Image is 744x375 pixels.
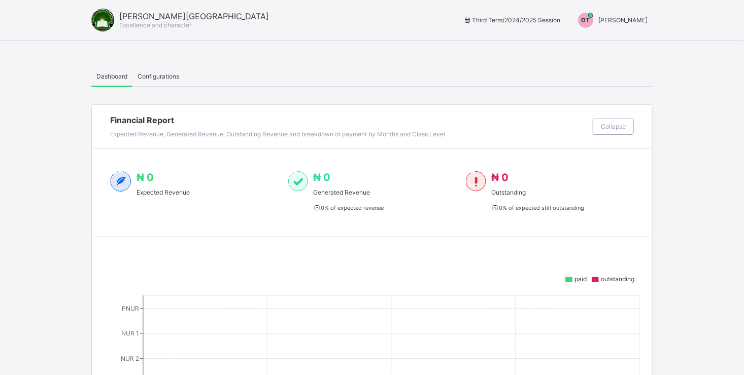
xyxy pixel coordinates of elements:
[288,171,308,192] img: paid-1.3eb1404cbcb1d3b736510a26bbfa3ccb.svg
[122,305,139,312] tspan: PNUR
[110,130,445,138] span: Expected Revenue, Generated Revenue, Outstanding Revenue and breakdown of payment by Months and C...
[601,275,634,283] span: outstanding
[313,204,384,211] span: 0 % of expected revenue
[137,189,190,196] span: Expected Revenue
[121,329,139,337] tspan: NUR 1
[313,189,384,196] span: Generated Revenue
[491,171,509,183] span: ₦ 0
[119,11,269,21] span: [PERSON_NAME][GEOGRAPHIC_DATA]
[110,171,131,192] img: expected-2.4343d3e9d0c965b919479240f3db56ac.svg
[119,21,191,29] span: Excellence and character
[466,171,486,192] img: outstanding-1.146d663e52f09953f639664a84e30106.svg
[121,355,139,362] tspan: NUR 2
[313,171,330,183] span: ₦ 0
[491,204,584,211] span: 0 % of expected still outstanding
[598,16,648,24] span: [PERSON_NAME]
[582,16,590,24] span: DT
[137,171,154,183] span: ₦ 0
[138,72,179,80] span: Configurations
[601,123,626,130] span: Collapse
[96,72,127,80] span: Dashboard
[574,275,587,283] span: paid
[491,189,584,196] span: Outstanding
[463,16,560,24] span: session/term information
[110,115,588,125] span: Financial Report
